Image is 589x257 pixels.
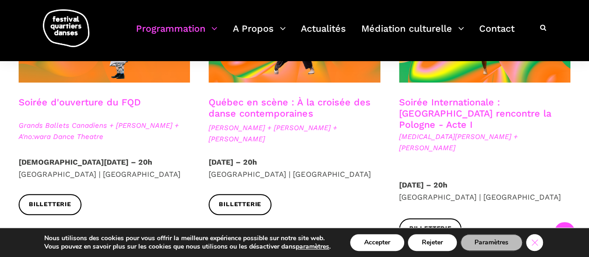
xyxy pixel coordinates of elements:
span: Grands Ballets Canadiens + [PERSON_NAME] + A'no:wara Dance Theatre [19,120,190,142]
img: logo-fqd-med [43,9,89,47]
p: Nous utilisons des cookies pour vous offrir la meilleure expérience possible sur notre site web. [44,234,331,243]
a: Billetterie [19,194,81,215]
button: Accepter [350,234,404,251]
strong: [DATE] – 20h [209,158,257,167]
a: Québec en scène : À la croisée des danse contemporaines [209,97,370,119]
span: [PERSON_NAME] + [PERSON_NAME] + [PERSON_NAME] [209,122,380,145]
strong: [DEMOGRAPHIC_DATA][DATE] – 20h [19,158,152,167]
a: Contact [479,21,515,48]
button: paramètres [296,243,329,251]
span: Billetterie [409,224,452,234]
p: [GEOGRAPHIC_DATA] | [GEOGRAPHIC_DATA] [19,156,190,180]
span: [MEDICAL_DATA][PERSON_NAME] + [PERSON_NAME] [399,131,570,153]
a: Soirée d'ouverture du FQD [19,97,141,108]
p: [GEOGRAPHIC_DATA] | [GEOGRAPHIC_DATA] [209,156,380,180]
button: Rejeter [408,234,457,251]
a: Actualités [301,21,346,48]
span: Billetterie [219,200,261,209]
p: [GEOGRAPHIC_DATA] | [GEOGRAPHIC_DATA] [399,179,570,203]
span: Billetterie [29,200,71,209]
a: Programmation [136,21,217,48]
a: A Propos [233,21,286,48]
button: Paramètres [460,234,522,251]
a: Billetterie [399,218,462,239]
a: Soirée Internationale : [GEOGRAPHIC_DATA] rencontre la Pologne - Acte I [399,97,551,130]
button: Close GDPR Cookie Banner [526,234,543,251]
p: Vous pouvez en savoir plus sur les cookies que nous utilisons ou les désactiver dans . [44,243,331,251]
a: Médiation culturelle [361,21,464,48]
a: Billetterie [209,194,271,215]
strong: [DATE] – 20h [399,181,447,189]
